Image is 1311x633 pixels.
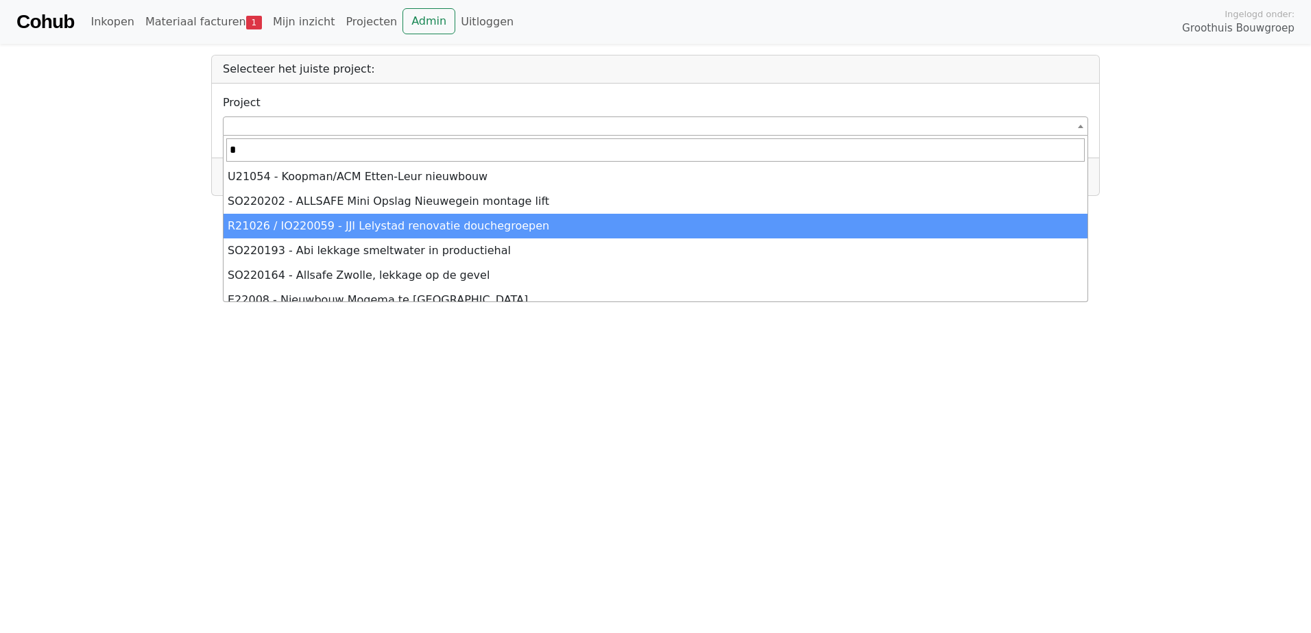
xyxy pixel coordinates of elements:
[16,5,74,38] a: Cohub
[140,8,267,36] a: Materiaal facturen1
[85,8,139,36] a: Inkopen
[455,8,519,36] a: Uitloggen
[267,8,341,36] a: Mijn inzicht
[224,238,1087,263] li: SO220193 - Abi lekkage smeltwater in productiehal
[224,189,1087,214] li: SO220202 - ALLSAFE Mini Opslag Nieuwegein montage lift
[223,95,261,111] label: Project
[224,288,1087,312] li: E22008 - Nieuwbouw Mogema te [GEOGRAPHIC_DATA]
[224,164,1087,189] li: U21054 - Koopman/ACM Etten-Leur nieuwbouw
[1182,21,1295,36] span: Groothuis Bouwgroep
[224,263,1087,288] li: SO220164 - Allsafe Zwolle, lekkage op de gevel
[402,8,455,34] a: Admin
[212,55,1099,84] div: Selecteer het juiste project:
[246,16,262,29] span: 1
[340,8,402,36] a: Projecten
[224,214,1087,238] li: R21026 / IO220059 - JJI Lelystad renovatie douchegroepen
[1225,8,1295,21] span: Ingelogd onder:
